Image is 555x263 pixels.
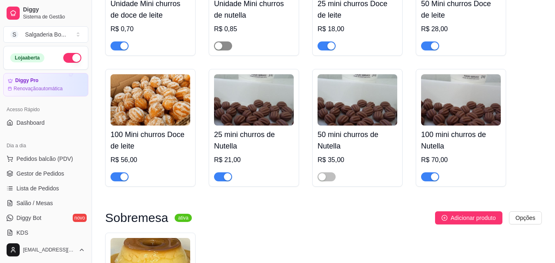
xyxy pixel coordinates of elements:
[63,53,81,63] button: Alterar Status
[3,3,88,23] a: DiggySistema de Gestão
[214,74,294,126] img: product-image
[214,129,294,152] h4: 25 mini churros de Nutella
[421,155,501,165] div: R$ 70,00
[214,24,294,34] div: R$ 0,85
[318,155,397,165] div: R$ 35,00
[10,30,18,39] span: S
[23,6,85,14] span: Diggy
[16,229,28,237] span: KDS
[451,213,496,222] span: Adicionar produto
[23,247,75,253] span: [EMAIL_ADDRESS][DOMAIN_NAME]
[421,74,501,126] img: product-image
[214,155,294,165] div: R$ 21,00
[442,215,447,221] span: plus-circle
[3,116,88,129] a: Dashboard
[3,73,88,96] a: Diggy ProRenovaçãoautomática
[111,129,190,152] h4: 100 Mini churros Doce de leite
[435,211,502,224] button: Adicionar produto
[16,155,73,163] span: Pedidos balcão (PDV)
[3,182,88,195] a: Lista de Pedidos
[3,139,88,152] div: Dia a dia
[16,184,59,192] span: Lista de Pedidos
[175,214,191,222] sup: ativa
[3,26,88,43] button: Select a team
[15,78,39,84] article: Diggy Pro
[318,129,397,152] h4: 50 mini churros de Nutella
[111,155,190,165] div: R$ 56,00
[16,169,64,178] span: Gestor de Pedidos
[16,214,41,222] span: Diggy Bot
[14,85,62,92] article: Renovação automática
[111,24,190,34] div: R$ 0,70
[25,30,66,39] div: Salgaderia Bo ...
[3,167,88,180] a: Gestor de Pedidos
[10,53,44,62] div: Loja aberta
[3,152,88,165] button: Pedidos balcão (PDV)
[23,14,85,20] span: Sistema de Gestão
[111,74,190,126] img: product-image
[318,24,397,34] div: R$ 18,00
[3,240,88,260] button: [EMAIL_ADDRESS][DOMAIN_NAME]
[318,74,397,126] img: product-image
[16,119,45,127] span: Dashboard
[105,213,168,223] h3: Sobremesa
[3,211,88,224] a: Diggy Botnovo
[16,199,53,207] span: Salão / Mesas
[509,211,542,224] button: Opções
[421,129,501,152] h4: 100 mini churros de Nutella
[3,197,88,210] a: Salão / Mesas
[3,226,88,239] a: KDS
[421,24,501,34] div: R$ 28,00
[516,213,535,222] span: Opções
[3,103,88,116] div: Acesso Rápido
